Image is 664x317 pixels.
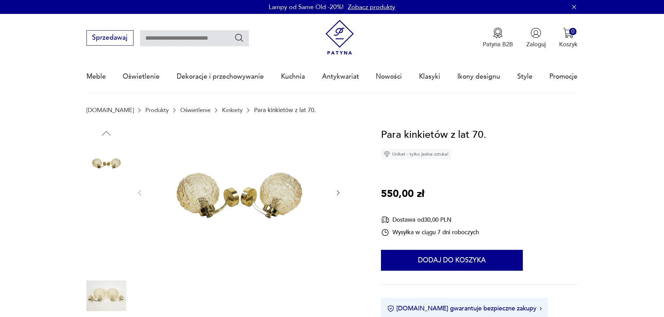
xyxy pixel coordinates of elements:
h1: Para kinkietów z lat 70. [381,127,486,143]
p: Patyna B2B [483,40,513,48]
button: [DOMAIN_NAME] gwarantuje bezpieczne zakupy [387,304,542,313]
img: Zdjęcie produktu Para kinkietów z lat 70. [86,232,126,271]
a: Promocje [549,61,578,93]
img: Zdjęcie produktu Para kinkietów z lat 70. [86,143,126,183]
p: Lampy od Same Old -20%! [269,3,344,11]
button: Zaloguj [526,27,546,48]
a: Dekoracje i przechowywanie [177,61,264,93]
a: Meble [86,61,106,93]
img: Ikonka użytkownika [531,27,541,38]
button: Patyna B2B [483,27,513,48]
button: Dodaj do koszyka [381,250,523,271]
p: Koszyk [559,40,578,48]
a: Style [517,61,533,93]
img: Patyna - sklep z meblami i dekoracjami vintage [322,20,357,55]
a: Oświetlenie [123,61,160,93]
a: [DOMAIN_NAME] [86,107,134,113]
img: Zdjęcie produktu Para kinkietów z lat 70. [86,187,126,227]
a: Nowości [376,61,402,93]
button: Szukaj [234,33,244,43]
div: Dostawa od 30,00 PLN [381,215,479,224]
a: Kinkiety [222,107,243,113]
img: Ikona koszyka [563,27,574,38]
a: Produkty [145,107,169,113]
div: Unikat - tylko jedna sztuka! [381,149,451,159]
div: 0 [569,28,577,35]
p: 550,00 zł [381,186,424,202]
img: Zdjęcie produktu Para kinkietów z lat 70. [86,276,126,316]
img: Ikona diamentu [384,151,390,157]
a: Sprzedawaj [86,35,133,41]
img: Ikona medalu [493,27,503,38]
p: Para kinkietów z lat 70. [254,107,316,113]
a: Kuchnia [281,61,305,93]
p: Zaloguj [526,40,546,48]
a: Klasyki [419,61,440,93]
a: Ikony designu [457,61,500,93]
img: Zdjęcie produktu Para kinkietów z lat 70. [152,127,326,258]
button: Sprzedawaj [86,30,133,46]
a: Oświetlenie [180,107,211,113]
button: 0Koszyk [559,27,578,48]
a: Ikona medaluPatyna B2B [483,27,513,48]
img: Ikona certyfikatu [387,305,394,312]
img: Ikona strzałki w prawo [540,307,542,310]
a: Zobacz produkty [348,3,395,11]
div: Wysyłka w ciągu 7 dni roboczych [381,228,479,237]
a: Antykwariat [322,61,359,93]
img: Ikona dostawy [381,215,389,224]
